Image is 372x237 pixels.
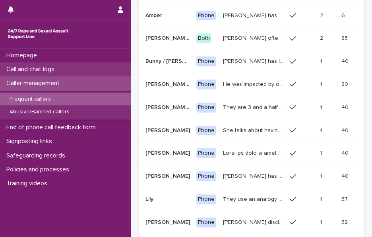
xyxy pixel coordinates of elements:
p: 1 [320,103,324,111]
tr: [PERSON_NAME] - 1[PERSON_NAME] - 1 Both[PERSON_NAME] often talks about being raped a night before... [139,27,370,50]
div: Phone [196,194,216,204]
tr: [PERSON_NAME][PERSON_NAME] Phone[PERSON_NAME] disclosed historic repeated rape perpetrated by men... [139,211,370,234]
p: Lucy has told us that her support workers have said things to her about this abuse, or about this... [223,148,285,157]
div: Phone [196,11,216,21]
p: Training videos [3,180,54,187]
p: [PERSON_NAME] [145,148,192,157]
p: Robin disclosed historic repeated rape perpetrated by men in London and Madrid. Often discusses c... [223,218,285,226]
div: Phone [196,126,216,136]
div: Phone [196,171,216,181]
p: They are 3 and a half years old, and presents as this age, talking about dogs, drawing and food. ... [223,103,285,111]
p: Michael (Historic Plan) [145,80,192,88]
p: End of phone call feedback form [3,124,102,131]
tr: [PERSON_NAME][PERSON_NAME] PhoneLore ips dolo si amet con adipisc elitsed doei temp incidi ut lab... [139,142,370,165]
tr: Bunny / [PERSON_NAME]Bunny / [PERSON_NAME] Phone[PERSON_NAME] has let us know that she is in her ... [139,50,370,73]
tr: AmberAmber Phone[PERSON_NAME] has spoken about multiple experiences of [MEDICAL_DATA]. [PERSON_NA... [139,4,370,27]
p: Bunny has let us know that she is in her 50s, and lives in Devon. She has talked through experien... [223,56,285,65]
p: Signposting links [3,138,58,145]
tr: [PERSON_NAME] (Historic Plan)[PERSON_NAME] (Historic Plan) PhoneHe was impacted by organised/ rit... [139,73,370,96]
p: 40 [341,148,350,157]
p: 1 [320,218,324,226]
p: Bunny / Jacqueline [145,56,192,65]
div: Phone [196,218,216,227]
p: Policies and processes [3,166,76,173]
p: 1 [320,194,324,203]
tr: [PERSON_NAME][PERSON_NAME] Phone[PERSON_NAME] has disclosed that he was raped by 10 men when he w... [139,165,370,188]
p: Amy often talks about being raped a night before or 2 weeks ago or a month ago. She also makes re... [223,33,285,42]
p: 1 [320,148,324,157]
p: He was impacted by organised/ ritual child sexual abuse and was sexually abused by his stepfather... [223,80,285,88]
div: Phone [196,148,216,158]
tr: [PERSON_NAME] (JJ)[PERSON_NAME] (JJ) PhoneThey are 3 and a half years old, and presents as this a... [139,96,370,119]
p: 85 [341,33,349,42]
tr: [PERSON_NAME][PERSON_NAME] PhoneShe talks about having a complaint ongoing with the police, and m... [139,119,370,142]
div: Both [196,33,211,43]
p: 1 [320,80,324,88]
p: 20 [341,80,350,88]
p: Amber [145,11,164,19]
p: Safeguarding records [3,152,72,159]
p: [PERSON_NAME] [145,126,192,134]
div: Phone [196,80,216,89]
p: 37 [341,194,349,203]
p: 1 [320,56,324,65]
p: Lily [145,194,155,203]
p: Abusive/Banned callers [3,109,76,115]
p: 40 [341,56,350,65]
p: 40 [341,126,350,134]
img: rhQMoQhaT3yELyF149Cw [6,26,70,42]
p: They use an analogy of ladybirds (blood) and white syrup (semen). They refer to their imagination... [223,194,285,203]
p: 1 [320,126,324,134]
p: [PERSON_NAME] [145,171,192,180]
tr: LilyLily PhoneThey use an analogy of ladybirds (blood) and white syrup (semen). They refer to the... [139,188,370,211]
p: [PERSON_NAME] - 1 [145,33,192,42]
p: Homepage [3,52,43,59]
p: [PERSON_NAME] [145,218,192,226]
p: 40 [341,171,350,180]
p: Caller management [3,80,66,87]
p: [PERSON_NAME] (JJ) [145,103,192,111]
p: 2 [320,33,325,42]
p: 2 [320,11,325,19]
p: Call and chat logs [3,66,61,73]
p: John has disclosed that he was raped by 10 men when he was homeless between the age of 26 -28yrs ... [223,171,285,180]
p: Amber has spoken about multiple experiences of sexual abuse. Amber told us she is now 18 (as of 0... [223,11,285,19]
div: Phone [196,103,216,113]
p: Frequent callers [3,96,57,103]
p: 32 [341,218,349,226]
div: Phone [196,56,216,66]
p: She talks about having a complaint ongoing with the police, and may mention that she has diagnose... [223,126,285,134]
p: 1 [320,171,324,180]
p: 6 [341,11,347,19]
p: 40 [341,103,350,111]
